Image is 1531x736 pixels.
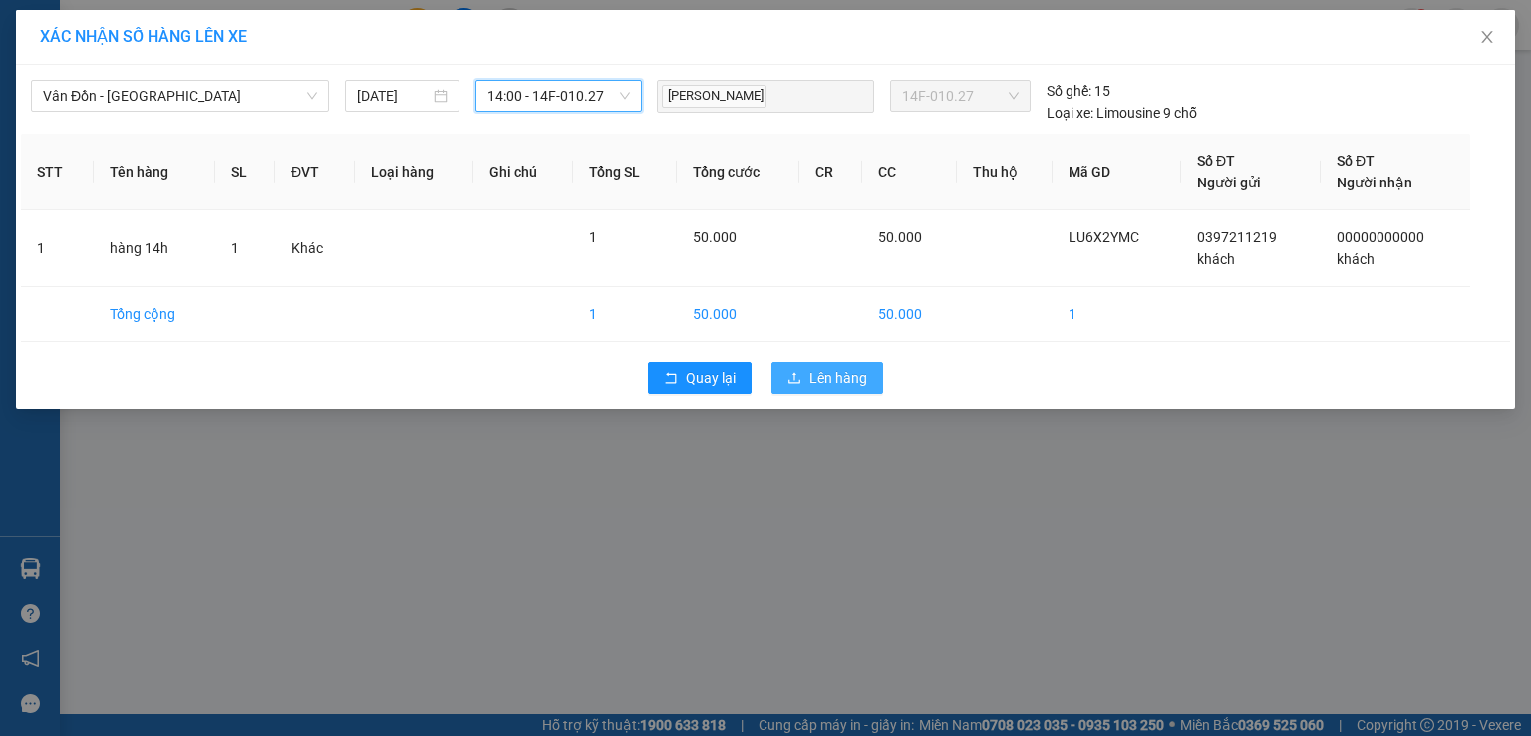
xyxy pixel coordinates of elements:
[215,134,275,210] th: SL
[40,27,247,46] span: XÁC NHẬN SỐ HÀNG LÊN XE
[357,85,430,107] input: 12/08/2025
[1047,80,1091,102] span: Số ghế:
[94,134,216,210] th: Tên hàng
[677,287,800,342] td: 50.000
[1047,80,1110,102] div: 15
[1197,229,1277,245] span: 0397211219
[664,371,678,387] span: rollback
[799,134,862,210] th: CR
[957,134,1053,210] th: Thu hộ
[94,210,216,287] td: hàng 14h
[677,134,800,210] th: Tổng cước
[1459,10,1515,66] button: Close
[1047,102,1197,124] div: Limousine 9 chỗ
[573,287,677,342] td: 1
[686,367,736,389] span: Quay lại
[1479,29,1495,45] span: close
[1337,175,1412,190] span: Người nhận
[589,229,597,245] span: 1
[355,134,473,210] th: Loại hàng
[1197,175,1261,190] span: Người gửi
[21,134,94,210] th: STT
[231,240,239,256] span: 1
[1047,102,1093,124] span: Loại xe:
[862,287,957,342] td: 50.000
[878,229,922,245] span: 50.000
[275,134,355,210] th: ĐVT
[787,371,801,387] span: upload
[902,81,1018,111] span: 14F-010.27
[693,229,737,245] span: 50.000
[1337,153,1375,169] span: Số ĐT
[1197,251,1235,267] span: khách
[573,134,677,210] th: Tổng SL
[487,81,631,111] span: 14:00 - 14F-010.27
[1069,229,1139,245] span: LU6X2YMC
[43,81,317,111] span: Vân Đồn - Hà Nội
[94,287,216,342] td: Tổng cộng
[275,210,355,287] td: Khác
[1053,287,1181,342] td: 1
[809,367,867,389] span: Lên hàng
[662,85,766,108] span: [PERSON_NAME]
[21,210,94,287] td: 1
[771,362,883,394] button: uploadLên hàng
[1337,251,1375,267] span: khách
[1197,153,1235,169] span: Số ĐT
[473,134,573,210] th: Ghi chú
[648,362,752,394] button: rollbackQuay lại
[1053,134,1181,210] th: Mã GD
[1337,229,1424,245] span: 00000000000
[862,134,957,210] th: CC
